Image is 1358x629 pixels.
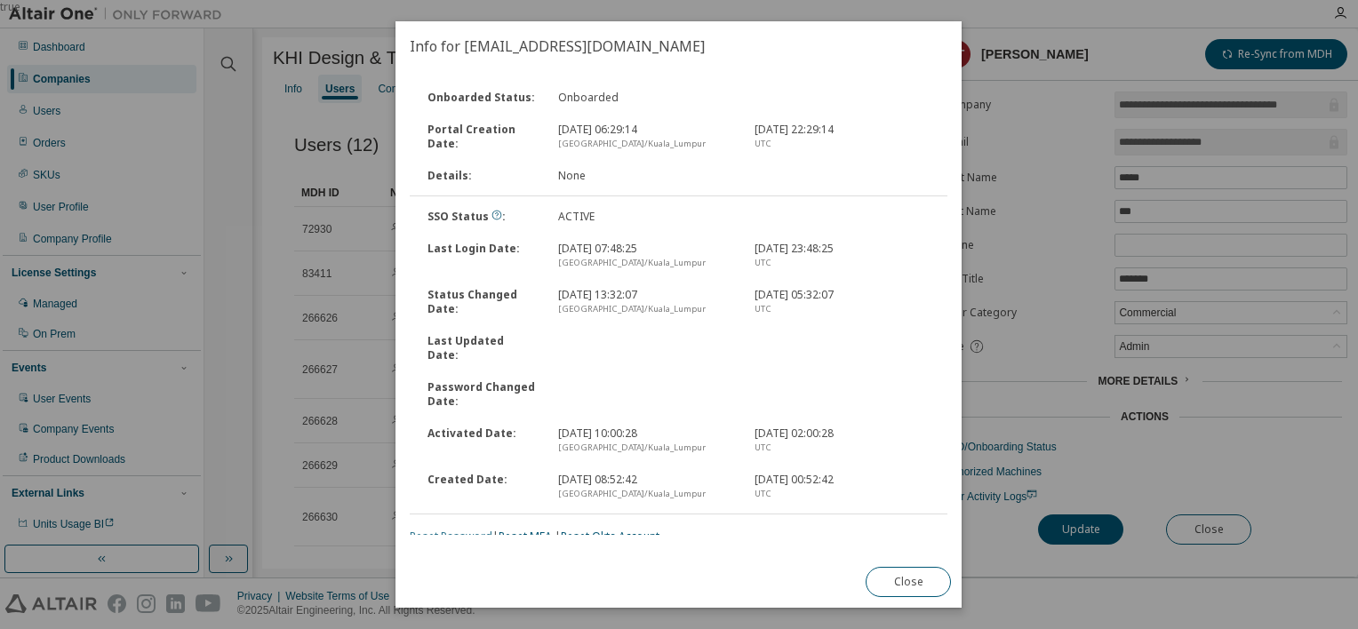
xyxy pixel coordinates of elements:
[417,242,547,270] div: Last Login Date :
[410,529,492,544] a: Reset Password
[755,302,931,316] div: UTC
[548,123,745,151] div: [DATE] 06:29:14
[417,380,547,409] div: Password Changed Date :
[548,169,745,183] div: None
[867,567,952,597] button: Close
[745,426,941,455] div: [DATE] 02:00:28
[745,123,941,151] div: [DATE] 22:29:14
[417,334,547,362] div: Last Updated Date :
[417,169,547,183] div: Details :
[755,256,931,270] div: UTC
[417,473,547,501] div: Created Date :
[755,441,931,455] div: UTC
[755,137,931,151] div: UTC
[548,426,745,455] div: [DATE] 10:00:28
[559,487,734,501] div: [GEOGRAPHIC_DATA]/Kuala_Lumpur
[548,288,745,316] div: [DATE] 13:32:07
[561,529,659,544] a: Reset Okta Account
[417,210,547,224] div: SSO Status :
[755,487,931,501] div: UTC
[410,529,947,544] div: | |
[559,441,734,455] div: [GEOGRAPHIC_DATA]/Kuala_Lumpur
[548,91,745,105] div: Onboarded
[559,302,734,316] div: [GEOGRAPHIC_DATA]/Kuala_Lumpur
[417,123,547,151] div: Portal Creation Date :
[499,529,552,544] a: Reset MFA
[417,91,547,105] div: Onboarded Status :
[548,473,745,501] div: [DATE] 08:52:42
[745,242,941,270] div: [DATE] 23:48:25
[745,473,941,501] div: [DATE] 00:52:42
[559,256,734,270] div: [GEOGRAPHIC_DATA]/Kuala_Lumpur
[548,210,745,224] div: ACTIVE
[395,21,962,71] h2: Info for [EMAIL_ADDRESS][DOMAIN_NAME]
[417,426,547,455] div: Activated Date :
[559,137,734,151] div: [GEOGRAPHIC_DATA]/Kuala_Lumpur
[417,288,547,316] div: Status Changed Date :
[548,242,745,270] div: [DATE] 07:48:25
[745,288,941,316] div: [DATE] 05:32:07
